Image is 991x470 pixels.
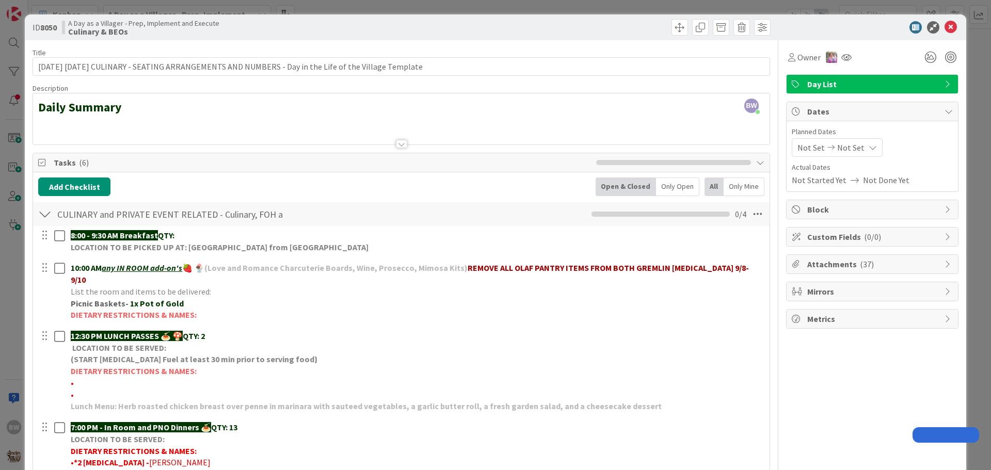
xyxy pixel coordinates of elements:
strong: DIETARY RESTRICTIONS & NAMES: [71,446,197,456]
strong: 1x Pot of Gold [130,298,184,309]
b: Culinary & BEOs [68,27,219,36]
span: Day List [807,78,939,90]
strong: 7:00 PM - In Room and PNO Dinners 🍝 [71,422,211,432]
strong: 12:30 PM LUNCH PASSES 🍝 🍄 [71,331,183,341]
strong: Picnic Baskets- [71,298,129,309]
span: Metrics [807,313,939,325]
p: 🍓 🍨 [71,262,762,285]
span: Not Started Yet [792,174,846,186]
span: Attachments [807,258,939,270]
span: Owner [797,51,821,63]
b: 8050 [40,22,57,33]
span: BW [744,99,759,113]
div: Open & Closed [596,177,656,196]
input: Add Checklist... [54,205,286,223]
span: ( 0/0 ) [864,232,881,242]
span: ID [33,21,57,34]
strong: QTY: 13 [211,422,237,432]
strong: • [71,457,74,467]
strong: LOCATION TO BE SERVED: [72,343,166,353]
img: OM [826,52,837,63]
div: Only Open [656,177,699,196]
strong: Daily Summary [38,99,122,115]
strong: (START [MEDICAL_DATA] Fuel at least 30 min prior to serving food} [71,354,317,364]
u: any IN ROOM add-on's [102,263,182,273]
span: Not Set [797,141,825,154]
span: Dates [807,105,939,118]
strong: *2 [MEDICAL_DATA] - [74,457,149,467]
strong: 10:00 AM [71,263,182,273]
strong: QTY: 2 [183,331,205,341]
span: ( 37 ) [860,259,874,269]
span: 0 / 4 [735,208,746,220]
input: type card name here... [33,57,770,76]
strong: LOCATION TO BE PICKED UP AT: [GEOGRAPHIC_DATA] from [GEOGRAPHIC_DATA] [71,242,369,252]
span: Custom Fields [807,231,939,243]
strong: DIETARY RESTRICTIONS & NAMES: [71,366,197,376]
span: Not Done Yet [863,174,909,186]
span: Mirrors [807,285,939,298]
span: Not Set [837,141,865,154]
span: Actual Dates [792,162,953,173]
span: A Day as a Villager - Prep, Implement and Execute [68,19,219,27]
strong: 8:00 - 9:30 AM Breakfast [71,230,158,240]
strong: Lunch Menu: Herb roasted chicken breast over penne in marinara with sauteed vegetables, a garlic ... [71,401,662,411]
strong: LOCATION TO BE SERVED: [71,434,165,444]
span: List the room and items to be delivered: [71,286,211,297]
span: Tasks [54,156,591,169]
strong: QTY: [158,230,174,240]
label: Title [33,48,46,57]
strong: DIETARY RESTRICTIONS & NAMES: [71,310,197,320]
span: ( 6 ) [79,157,89,168]
div: Only Mine [724,177,764,196]
span: Planned Dates [792,126,953,137]
span: • [71,390,74,400]
span: • [71,378,74,388]
strong: (Love and Romance Charcuterie Boards, Wine, Prosecco, Mimosa Kits) [204,263,468,273]
div: All [705,177,724,196]
span: Description [33,84,68,93]
span: Block [807,203,939,216]
button: Add Checklist [38,177,110,196]
span: [PERSON_NAME] [149,457,211,467]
